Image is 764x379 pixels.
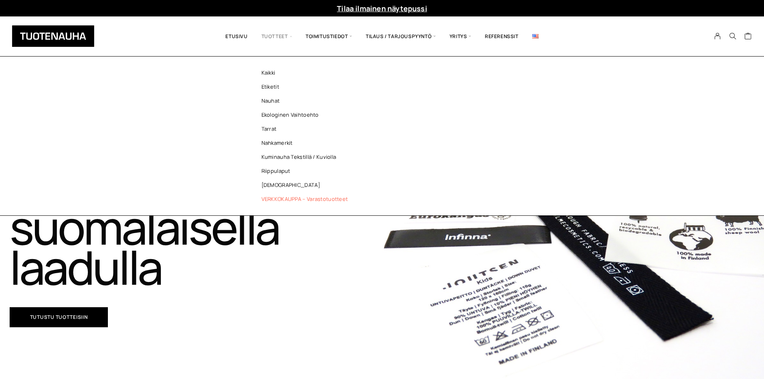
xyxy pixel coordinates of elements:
[249,136,365,150] a: Nahkamerkit
[337,4,427,13] a: Tilaa ilmainen näytepussi
[725,32,740,40] button: Search
[10,307,108,327] a: Tutustu tuotteisiin
[249,108,365,122] a: Ekologinen vaihtoehto
[249,94,365,108] a: Nauhat
[249,192,365,206] a: VERKKOKAUPPA – Varastotuotteet
[710,32,725,40] a: My Account
[249,122,365,136] a: Tarrat
[219,22,254,50] a: Etusivu
[12,25,94,47] img: Tuotenauha Oy
[30,315,88,320] span: Tutustu tuotteisiin
[249,164,365,178] a: Riippulaput
[249,150,365,164] a: Kuminauha tekstillä / kuviolla
[249,80,365,94] a: Etiketit
[249,178,365,192] a: [DEMOGRAPHIC_DATA]
[359,22,443,50] span: Tilaus / Tarjouspyyntö
[10,127,381,287] h1: Tuotemerkit, nauhat ja etiketit suomalaisella laadulla​
[249,66,365,80] a: Kaikki
[299,22,359,50] span: Toimitustiedot
[478,22,525,50] a: Referenssit
[532,34,539,39] img: English
[744,32,752,42] a: Cart
[443,22,478,50] span: Yritys
[255,22,299,50] span: Tuotteet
